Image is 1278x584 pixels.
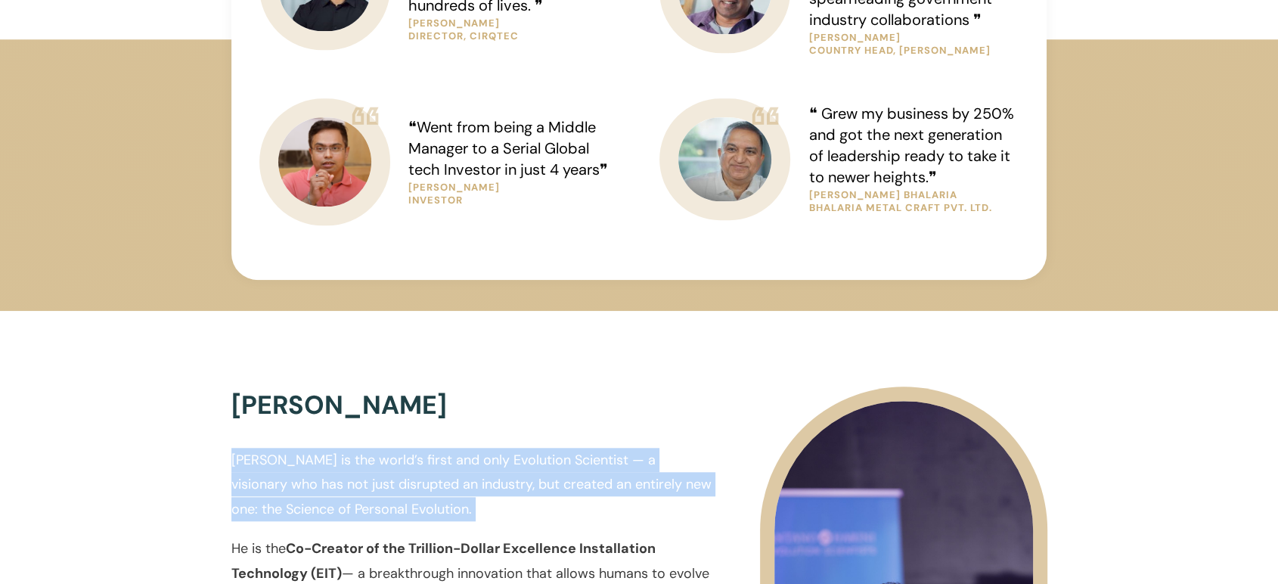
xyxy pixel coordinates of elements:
[677,117,826,201] img: Janak Bhalaria
[231,539,656,582] strong: Co-Creator of the Trillion-Dollar Excellence Installation Technology (EIT)
[809,189,1019,202] p: [PERSON_NAME] bhalaria
[408,182,619,194] p: [PERSON_NAME]
[408,194,619,207] p: investor
[809,104,1014,187] span: ❝ Grew my business by 250% and got the next generation of leadership ready to take it to newer he...
[408,117,608,179] span: Went from being a Middle Manager to a Serial Global tech Investor in just 4 years
[408,30,619,43] p: director, cirqtec
[809,32,1019,45] p: [PERSON_NAME]
[809,45,1019,57] p: country head, [PERSON_NAME]
[231,448,712,536] p: [PERSON_NAME] is the world’s first and only Evolution Scientist — a visionary who has not just di...
[809,202,1019,215] p: Bhalaria Metal Craft Pvt. Ltd.
[278,117,378,207] img: srikanth
[231,387,712,439] h3: [PERSON_NAME]
[408,117,417,137] span: ❝
[600,160,608,179] span: ❞
[408,17,619,30] p: [PERSON_NAME]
